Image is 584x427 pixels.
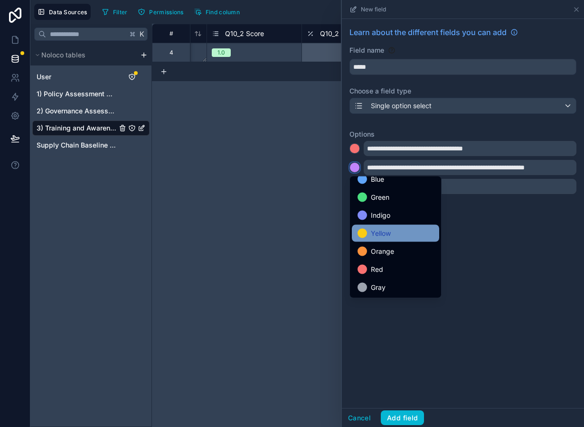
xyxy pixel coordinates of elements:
div: # [160,30,183,37]
a: 3) Training and Awareness Raising [37,123,117,133]
span: Q10_2 Score [225,29,264,38]
a: Supply Chain Baseline Assessment [37,140,117,150]
button: Permissions [134,5,187,19]
span: Yellow [371,228,391,239]
div: User [32,69,150,84]
span: Noloco tables [41,50,85,60]
span: Red [371,264,383,275]
span: Indigo [371,210,390,221]
span: Gray [371,282,386,293]
a: 1) Policy Assessment Questions [37,89,117,99]
span: Blue [371,174,384,185]
button: Data Sources [34,4,91,20]
span: Orange [371,246,394,257]
span: User [37,72,51,82]
div: 2) Governance Assessment [32,103,150,119]
span: Q10_2 Score Conversion [320,29,396,38]
button: Filter [98,5,131,19]
div: Supply Chain Baseline Assessment [32,138,150,153]
div: 1) Policy Assessment Questions [32,86,150,102]
a: 2) Governance Assessment [37,106,117,116]
a: Permissions [134,5,190,19]
div: 1.0 [217,48,225,57]
span: Permissions [149,9,183,16]
span: Data Sources [49,9,87,16]
span: Green [371,192,389,203]
button: Find column [191,5,243,19]
span: Find column [206,9,240,16]
div: 3) Training and Awareness Raising [32,121,150,136]
button: Noloco tables [32,48,136,62]
a: User [37,72,117,82]
div: scrollable content [30,45,151,157]
span: K [139,31,145,37]
span: Filter [113,9,128,16]
div: 4 [170,49,173,56]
